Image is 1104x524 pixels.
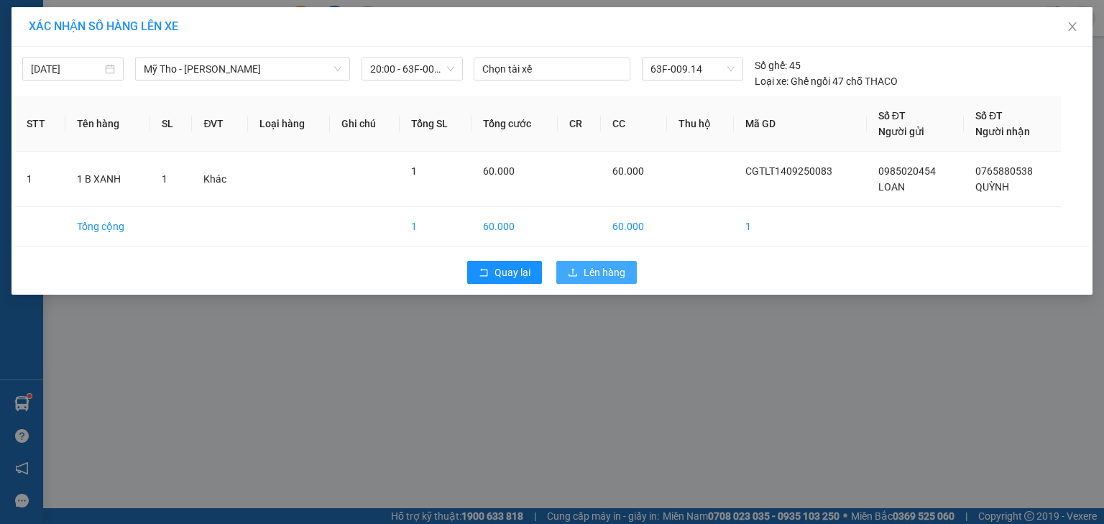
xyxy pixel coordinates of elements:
td: 1 [734,207,867,247]
span: Số ĐT [878,110,906,121]
span: 1 [411,165,417,177]
th: SL [150,96,192,152]
span: 0985020454 [878,165,936,177]
span: 63F-009.14 [650,58,734,80]
th: ĐVT [192,96,247,152]
span: close [1067,21,1078,32]
button: uploadLên hàng [556,261,637,284]
td: 1 [400,207,471,247]
span: QUỲNH [975,181,1009,193]
span: upload [568,267,578,279]
th: Mã GD [734,96,867,152]
th: Thu hộ [667,96,734,152]
span: Số ĐT [975,110,1003,121]
div: Ghế ngồi 47 chỗ THACO [755,73,898,89]
th: Tổng SL [400,96,471,152]
th: CR [558,96,601,152]
button: rollbackQuay lại [467,261,542,284]
td: 1 B XANH [65,152,150,207]
span: 60.000 [612,165,644,177]
td: Tổng cộng [65,207,150,247]
th: Ghi chú [330,96,400,152]
span: 0765880538 [975,165,1033,177]
span: CGTLT1409250083 [745,165,832,177]
span: Số ghế: [755,58,787,73]
span: Lên hàng [584,265,625,280]
span: Quay lại [494,265,530,280]
span: Người nhận [975,126,1030,137]
button: Close [1052,7,1092,47]
text: CGTLT1409250083 [67,68,262,93]
span: rollback [479,267,489,279]
span: LOAN [878,181,905,193]
th: Loại hàng [248,96,331,152]
span: Loại xe: [755,73,788,89]
th: Tên hàng [65,96,150,152]
span: 60.000 [483,165,515,177]
th: CC [601,96,667,152]
div: Chợ Gạo [8,103,320,141]
td: 60.000 [601,207,667,247]
input: 14/09/2025 [31,61,102,77]
span: XÁC NHẬN SỐ HÀNG LÊN XE [29,19,178,33]
span: Người gửi [878,126,924,137]
td: 1 [15,152,65,207]
span: down [333,65,342,73]
span: 20:00 - 63F-009.14 [370,58,454,80]
td: 60.000 [471,207,558,247]
div: 45 [755,58,801,73]
th: STT [15,96,65,152]
td: Khác [192,152,247,207]
span: Mỹ Tho - Hồ Chí Minh [144,58,341,80]
th: Tổng cước [471,96,558,152]
span: 1 [162,173,167,185]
